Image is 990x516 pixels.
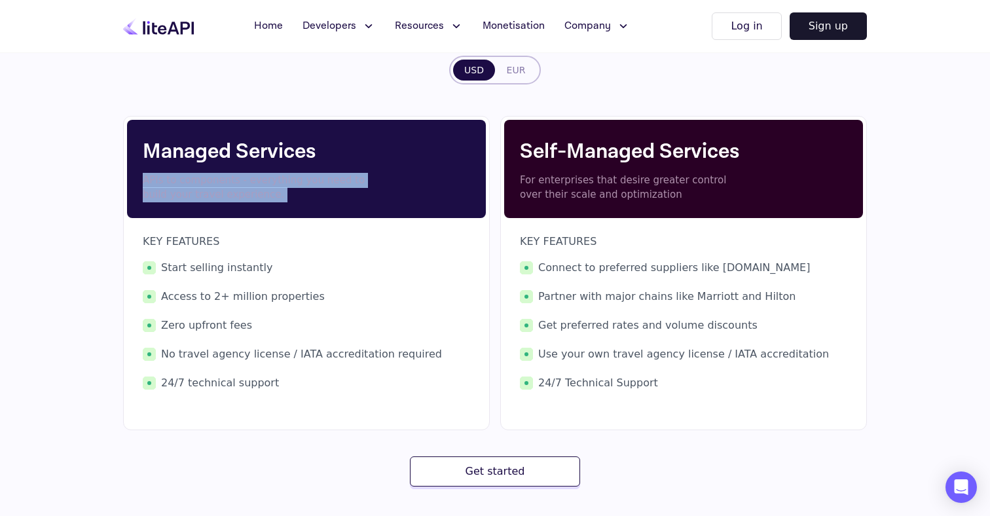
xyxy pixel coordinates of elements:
button: Resources [387,13,471,39]
span: Access to 2+ million properties [143,289,470,304]
button: Company [557,13,638,39]
button: Developers [295,13,383,39]
p: APIs to components - everything you need to build your travel experience. [143,173,372,202]
span: No travel agency license / IATA accreditation required [143,346,470,362]
h4: Self-Managed Services [520,136,847,168]
span: Connect to preferred suppliers like [DOMAIN_NAME] [520,260,847,276]
span: Zero upfront fees [143,318,470,333]
span: 24/7 technical support [143,375,470,391]
span: Developers [302,18,356,34]
a: Home [246,13,291,39]
span: Get preferred rates and volume discounts [520,318,847,333]
span: Resources [395,18,444,34]
p: For enterprises that desire greater control over their scale and optimization [520,173,749,202]
p: KEY FEATURES [143,234,470,249]
button: Get started [410,456,580,487]
span: Start selling instantly [143,260,470,276]
p: KEY FEATURES [520,234,847,249]
span: Company [564,18,611,34]
button: USD [453,60,495,81]
span: 24/7 Technical Support [520,375,847,391]
span: Home [254,18,283,34]
div: Open Intercom Messenger [945,471,977,503]
h4: Managed Services [143,136,470,168]
a: Monetisation [475,13,553,39]
button: EUR [495,60,537,81]
button: Log in [712,12,781,40]
span: Partner with major chains like Marriott and Hilton [520,289,847,304]
span: Monetisation [483,18,545,34]
span: Use your own travel agency license / IATA accreditation [520,346,847,362]
button: Sign up [790,12,867,40]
